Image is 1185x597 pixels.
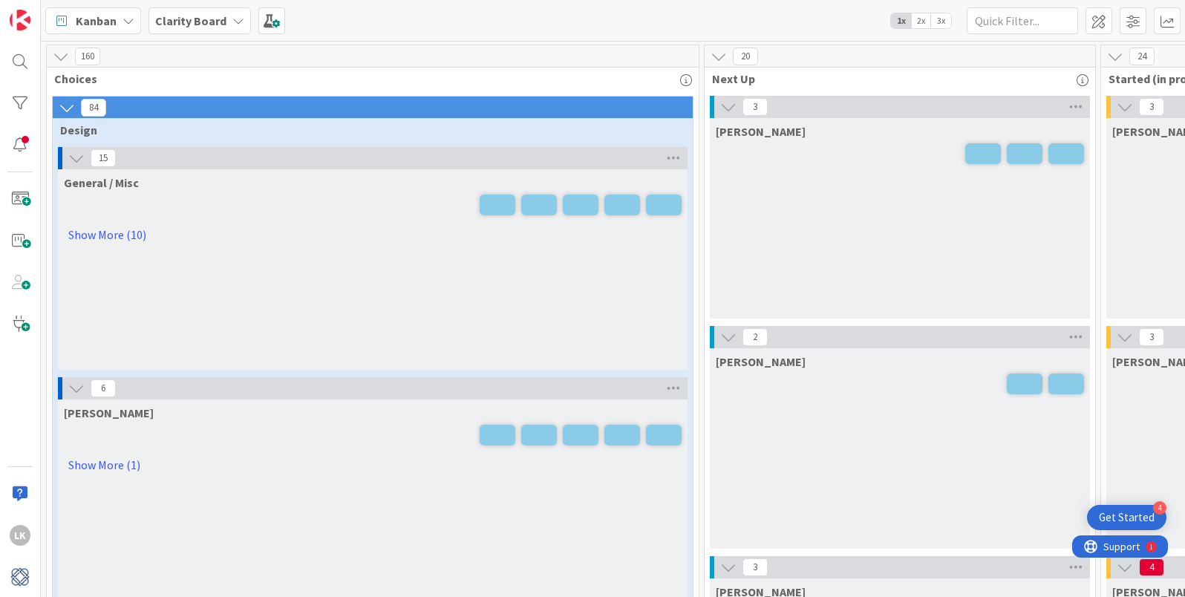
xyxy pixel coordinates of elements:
span: Design [60,123,674,137]
span: Gina [716,124,806,139]
span: 3 [742,98,768,116]
div: 1 [77,6,81,18]
a: Show More (10) [64,223,682,247]
span: Support [31,2,68,20]
span: 160 [75,48,100,65]
img: Visit kanbanzone.com [10,10,30,30]
div: LK [10,525,30,546]
span: MCMIL McMillon [64,405,154,420]
span: 15 [91,149,116,167]
span: 1x [891,13,911,28]
span: 20 [733,48,758,65]
div: 4 [1153,501,1166,515]
a: Show More (1) [64,453,682,477]
span: 4 [1139,558,1164,576]
span: 3 [742,558,768,576]
span: Next Up [712,71,1077,86]
span: General / Misc [64,175,139,190]
div: Get Started [1099,510,1155,525]
span: 84 [81,99,106,117]
span: Choices [54,71,680,86]
b: Clarity Board [155,13,226,28]
span: 3 [1139,328,1164,346]
span: 2 [742,328,768,346]
div: Open Get Started checklist, remaining modules: 4 [1087,505,1166,530]
span: Kanban [76,12,117,30]
img: avatar [10,567,30,587]
input: Quick Filter... [967,7,1078,34]
span: 24 [1129,48,1155,65]
span: 6 [91,379,116,397]
span: 3 [1139,98,1164,116]
span: 2x [911,13,931,28]
span: Lisa T. [716,354,806,369]
span: 3x [931,13,951,28]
